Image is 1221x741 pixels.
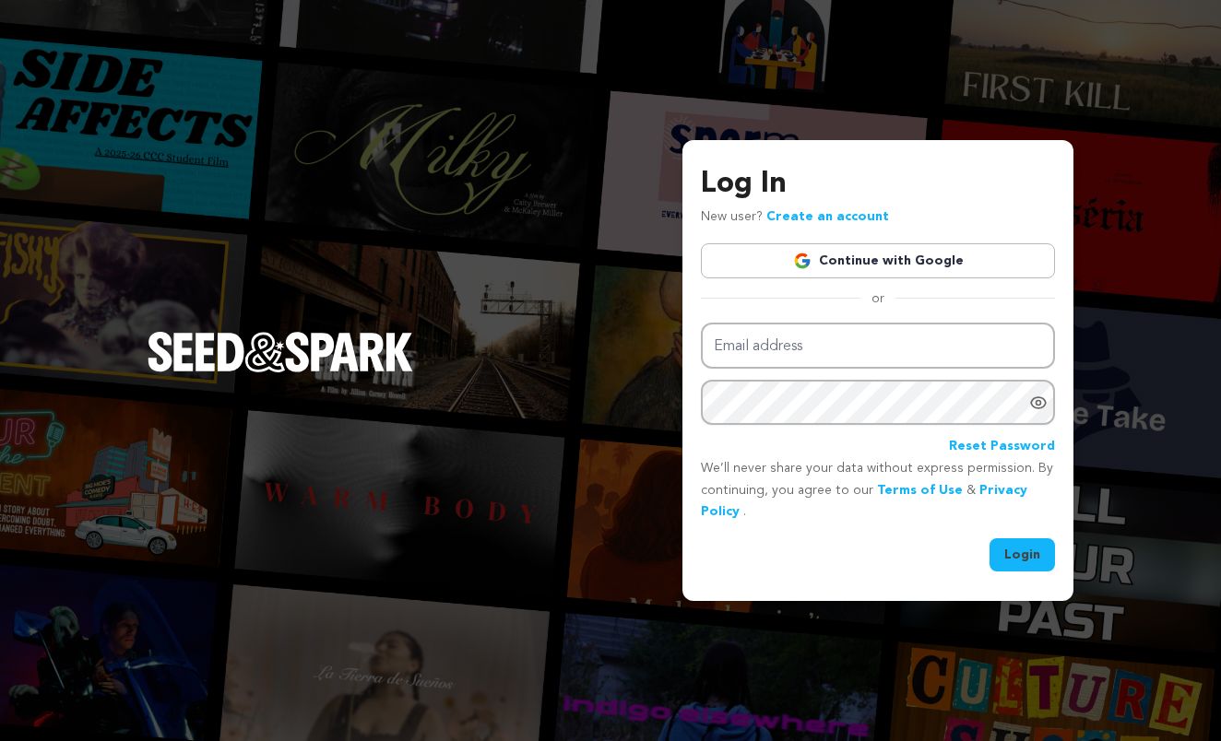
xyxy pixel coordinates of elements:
[701,243,1055,278] a: Continue with Google
[793,252,812,270] img: Google logo
[701,162,1055,206] h3: Log In
[701,323,1055,370] input: Email address
[148,332,413,372] img: Seed&Spark Logo
[701,206,889,229] p: New user?
[701,458,1055,523] p: We’ll never share your data without express permission. By continuing, you agree to our & .
[949,436,1055,458] a: Reset Password
[990,538,1055,571] button: Login
[766,210,889,223] a: Create an account
[860,289,895,308] span: or
[877,484,963,497] a: Terms of Use
[148,332,413,409] a: Seed&Spark Homepage
[1029,394,1048,412] a: Show password as plain text. Warning: this will display your password on the screen.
